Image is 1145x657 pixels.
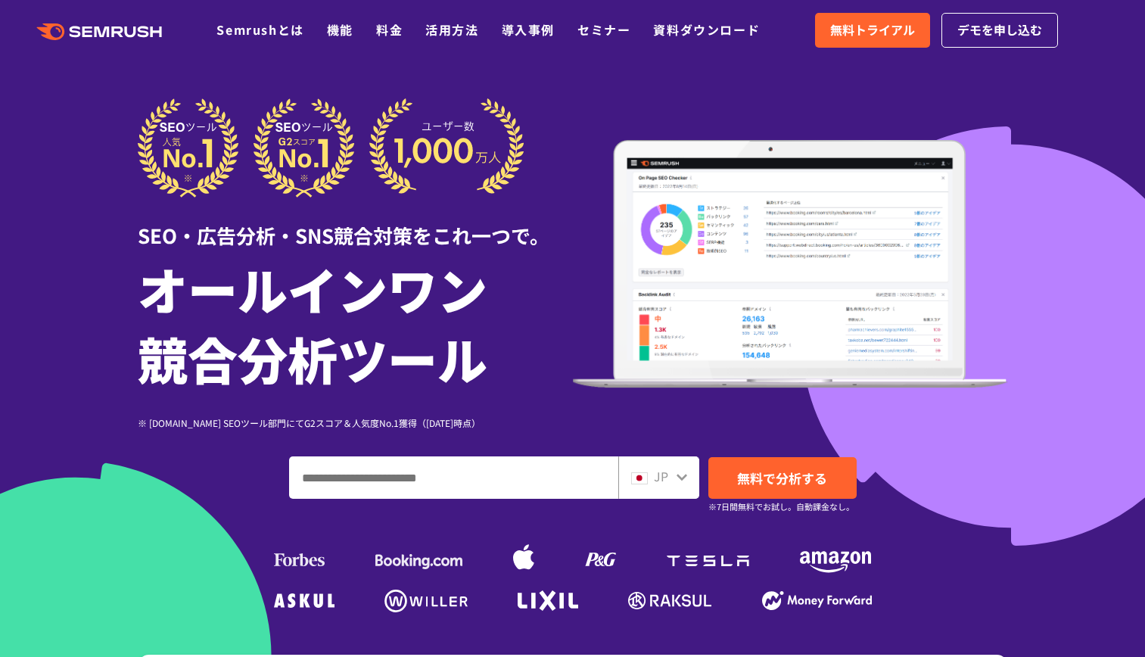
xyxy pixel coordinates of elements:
a: 機能 [327,20,353,39]
small: ※7日間無料でお試し。自動課金なし。 [708,500,854,514]
span: デモを申し込む [957,20,1042,40]
div: ※ [DOMAIN_NAME] SEOツール部門にてG2スコア＆人気度No.1獲得（[DATE]時点） [138,416,573,430]
h1: オールインワン 競合分析ツール [138,254,573,393]
a: 活用方法 [425,20,478,39]
input: ドメイン、キーワードまたはURLを入力してください [290,457,618,498]
span: JP [654,467,668,485]
div: SEO・広告分析・SNS競合対策をこれ一つで。 [138,198,573,250]
a: Semrushとは [216,20,303,39]
a: 無料トライアル [815,13,930,48]
a: 無料で分析する [708,457,857,499]
a: デモを申し込む [941,13,1058,48]
a: 料金 [376,20,403,39]
span: 無料で分析する [737,469,827,487]
a: 導入事例 [502,20,555,39]
a: 資料ダウンロード [653,20,760,39]
span: 無料トライアル [830,20,915,40]
a: セミナー [577,20,630,39]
